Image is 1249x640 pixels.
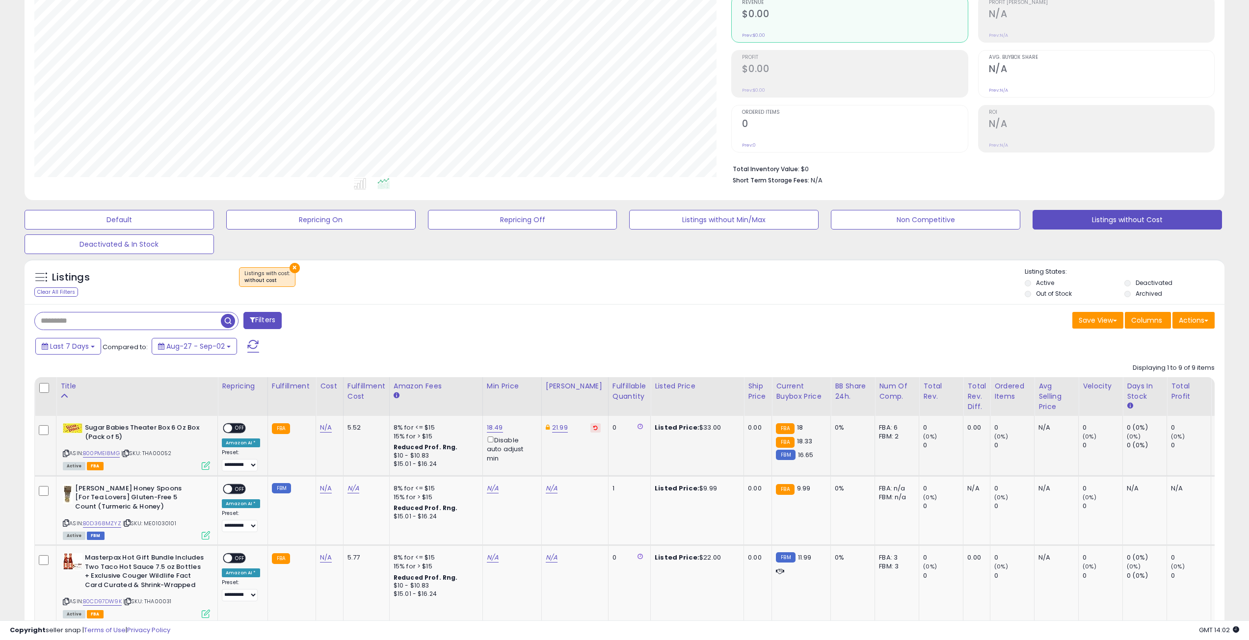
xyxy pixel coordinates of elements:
[967,423,983,432] div: 0.00
[63,423,82,433] img: 41lRjcd2HaL._SL40_.jpg
[1038,553,1071,562] div: N/A
[546,484,558,493] a: N/A
[272,423,290,434] small: FBA
[989,32,1008,38] small: Prev: N/A
[87,462,104,470] span: FBA
[1083,553,1122,562] div: 0
[742,142,756,148] small: Prev: 0
[394,590,475,598] div: $15.01 - $16.24
[1199,625,1239,635] span: 2025-09-11 14:02 GMT
[1072,312,1123,329] button: Save View
[748,553,764,562] div: 0.00
[243,312,282,329] button: Filters
[1136,279,1172,287] label: Deactivated
[1036,289,1072,298] label: Out of Stock
[1133,363,1215,373] div: Displaying 1 to 9 of 9 items
[989,63,1214,77] h2: N/A
[879,381,915,402] div: Num of Comp.
[1083,381,1118,391] div: Velocity
[123,519,176,527] span: | SKU: ME01030101
[797,484,811,493] span: 9.99
[879,484,911,493] div: FBA: n/a
[655,484,699,493] b: Listed Price:
[967,484,983,493] div: N/A
[222,499,260,508] div: Amazon AI *
[394,493,475,502] div: 15% for > $15
[776,450,795,460] small: FBM
[1171,423,1211,432] div: 0
[1083,484,1122,493] div: 0
[487,553,499,563] a: N/A
[994,433,1008,440] small: (0%)
[655,553,736,562] div: $22.00
[60,381,213,391] div: Title
[967,381,986,412] div: Total Rev. Diff.
[394,504,458,512] b: Reduced Prof. Rng.
[222,449,260,471] div: Preset:
[776,381,826,402] div: Current Buybox Price
[879,562,911,571] div: FBM: 3
[75,484,194,514] b: [PERSON_NAME] Honey Spoons [For Tea Lovers] Gluten-Free 5 Count (Turmeric & Honey)
[994,423,1034,432] div: 0
[347,423,382,432] div: 5.52
[1127,441,1167,450] div: 0 (0%)
[63,553,82,570] img: 51AgIb8lYzL._SL40_.jpg
[166,341,225,351] span: Aug-27 - Sep-02
[612,423,643,432] div: 0
[797,423,803,432] span: 18
[989,118,1214,131] h2: N/A
[222,579,260,601] div: Preset:
[87,610,104,618] span: FBA
[967,553,983,562] div: 0.00
[63,423,210,469] div: ASIN:
[272,483,291,493] small: FBM
[25,234,214,254] button: Deactivated & In Stock
[244,270,290,284] span: Listings with cost :
[994,563,1008,570] small: (0%)
[994,484,1034,493] div: 0
[152,338,237,355] button: Aug-27 - Sep-02
[394,443,458,451] b: Reduced Prof. Rng.
[394,512,475,521] div: $15.01 - $16.24
[394,582,475,590] div: $10 - $10.83
[1131,315,1162,325] span: Columns
[85,553,204,592] b: Masterpax Hot Gift Bundle Includes Two Taco Hot Sauce 7.5 oz Bottles + Exclusive Couger Wildlife ...
[84,625,126,635] a: Terms of Use
[798,450,814,460] span: 16.65
[1083,502,1122,511] div: 0
[1127,571,1167,580] div: 0 (0%)
[487,484,499,493] a: N/A
[655,484,736,493] div: $9.99
[1083,433,1096,440] small: (0%)
[1171,563,1185,570] small: (0%)
[222,438,260,447] div: Amazon AI *
[989,110,1214,115] span: ROI
[394,460,475,468] div: $15.01 - $16.24
[612,381,646,402] div: Fulfillable Quantity
[612,484,643,493] div: 1
[10,625,46,635] strong: Copyright
[776,552,795,563] small: FBM
[994,571,1034,580] div: 0
[1127,402,1133,410] small: Days In Stock.
[733,162,1207,174] li: $0
[835,381,871,402] div: BB Share 24h.
[1171,553,1211,562] div: 0
[835,553,867,562] div: 0%
[593,425,598,430] i: Revert to store-level Dynamic Max Price
[1038,484,1071,493] div: N/A
[222,381,264,391] div: Repricing
[923,553,963,562] div: 0
[394,553,475,562] div: 8% for <= $15
[123,597,172,605] span: | SKU: THA00031
[487,423,503,433] a: 18.49
[103,342,148,352] span: Compared to:
[879,493,911,502] div: FBM: n/a
[290,263,300,273] button: ×
[1083,571,1122,580] div: 0
[994,502,1034,511] div: 0
[742,55,967,60] span: Profit
[742,63,967,77] h2: $0.00
[320,553,332,563] a: N/A
[1171,381,1207,402] div: Total Profit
